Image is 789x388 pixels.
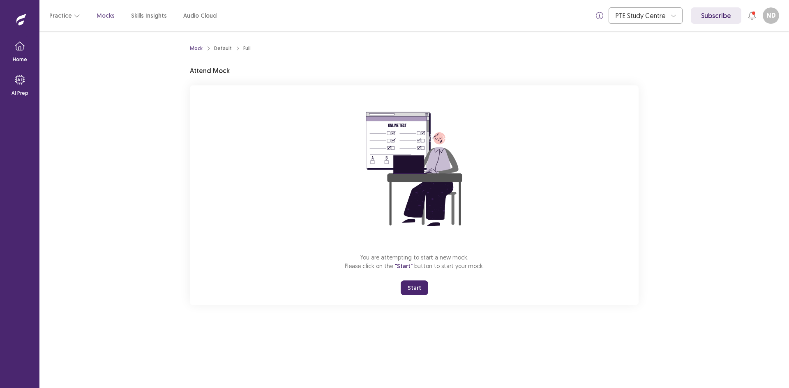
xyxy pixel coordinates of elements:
[691,7,741,24] a: Subscribe
[340,95,488,243] img: attend-mock
[97,11,115,20] a: Mocks
[190,45,251,52] nav: breadcrumb
[131,11,167,20] a: Skills Insights
[13,56,27,63] p: Home
[345,253,484,271] p: You are attempting to start a new mock. Please click on the button to start your mock.
[49,8,80,23] button: Practice
[616,8,667,23] div: PTE Study Centre
[592,8,607,23] button: info
[214,45,232,52] div: Default
[190,45,203,52] a: Mock
[12,90,28,97] p: AI Prep
[243,45,251,52] div: Full
[183,11,217,20] a: Audio Cloud
[763,7,779,24] button: ND
[401,280,428,295] button: Start
[395,262,413,270] span: "Start"
[190,66,230,76] p: Attend Mock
